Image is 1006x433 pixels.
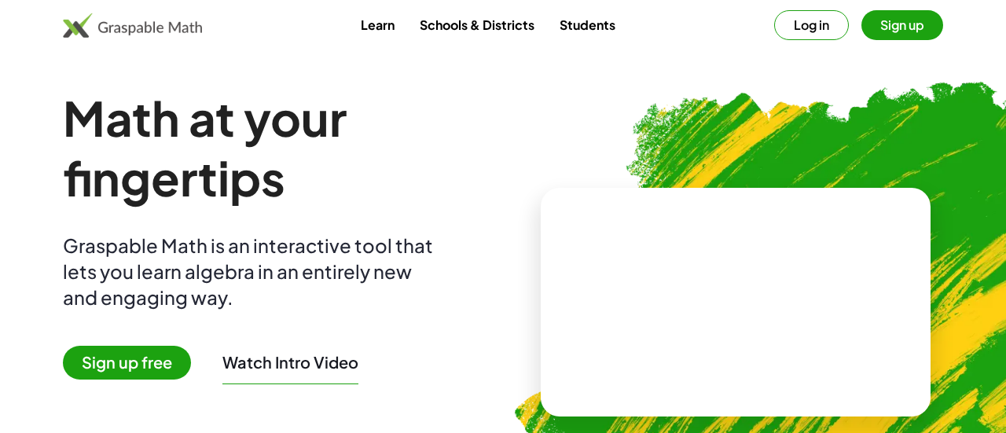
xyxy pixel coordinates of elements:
a: Learn [348,10,407,39]
button: Sign up [861,10,943,40]
div: Graspable Math is an interactive tool that lets you learn algebra in an entirely new and engaging... [63,233,440,310]
button: Log in [774,10,849,40]
video: What is this? This is dynamic math notation. Dynamic math notation plays a central role in how Gr... [618,243,854,361]
a: Students [547,10,628,39]
span: Sign up free [63,346,191,380]
a: Schools & Districts [407,10,547,39]
h1: Math at your fingertips [63,88,478,207]
button: Watch Intro Video [222,352,358,372]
